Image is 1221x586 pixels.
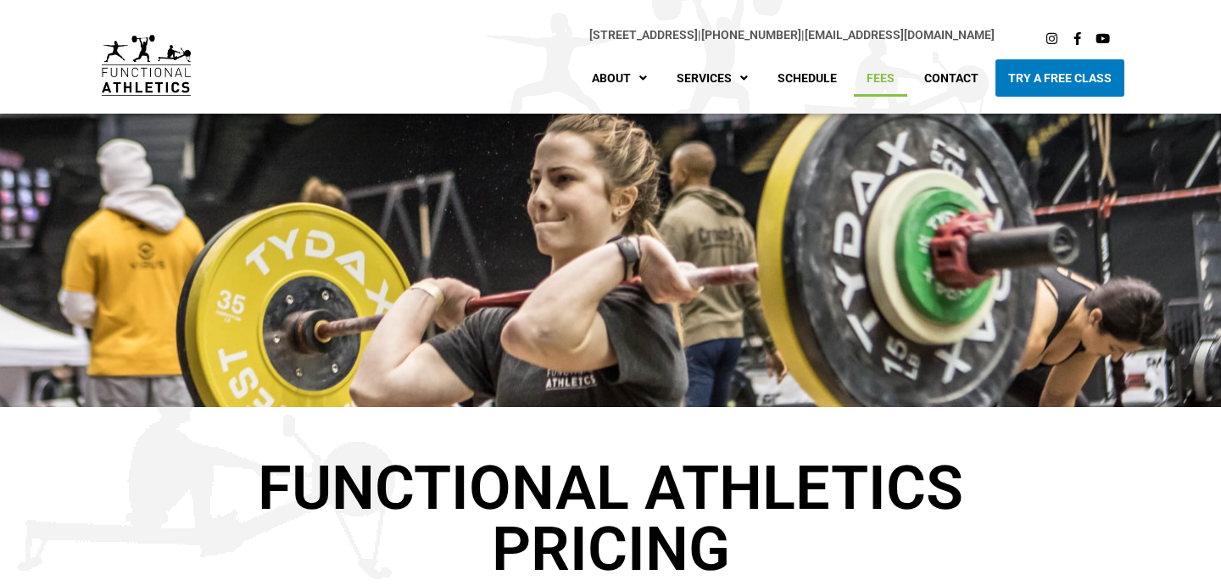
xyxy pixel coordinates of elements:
a: Schedule [765,59,850,97]
a: Services [664,59,761,97]
a: [EMAIL_ADDRESS][DOMAIN_NAME] [805,28,995,42]
p: | [225,25,994,45]
span: | [589,28,701,42]
a: [PHONE_NUMBER] [701,28,801,42]
a: Fees [854,59,907,97]
a: Contact [912,59,991,97]
h1: Functional Athletics Pricing [136,458,1085,580]
a: About [579,59,660,97]
img: default-logo [102,35,191,97]
a: Try A Free Class [995,59,1124,97]
a: [STREET_ADDRESS] [589,28,698,42]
